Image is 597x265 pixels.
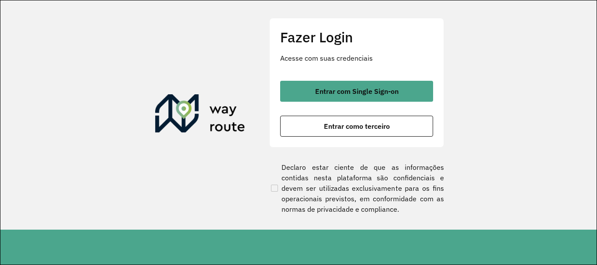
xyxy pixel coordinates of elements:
img: Roteirizador AmbevTech [155,94,245,136]
button: button [280,81,433,102]
span: Entrar com Single Sign-on [315,88,399,95]
label: Declaro estar ciente de que as informações contidas nesta plataforma são confidenciais e devem se... [269,162,444,214]
button: button [280,116,433,137]
span: Entrar como terceiro [324,123,390,130]
h2: Fazer Login [280,29,433,45]
p: Acesse com suas credenciais [280,53,433,63]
